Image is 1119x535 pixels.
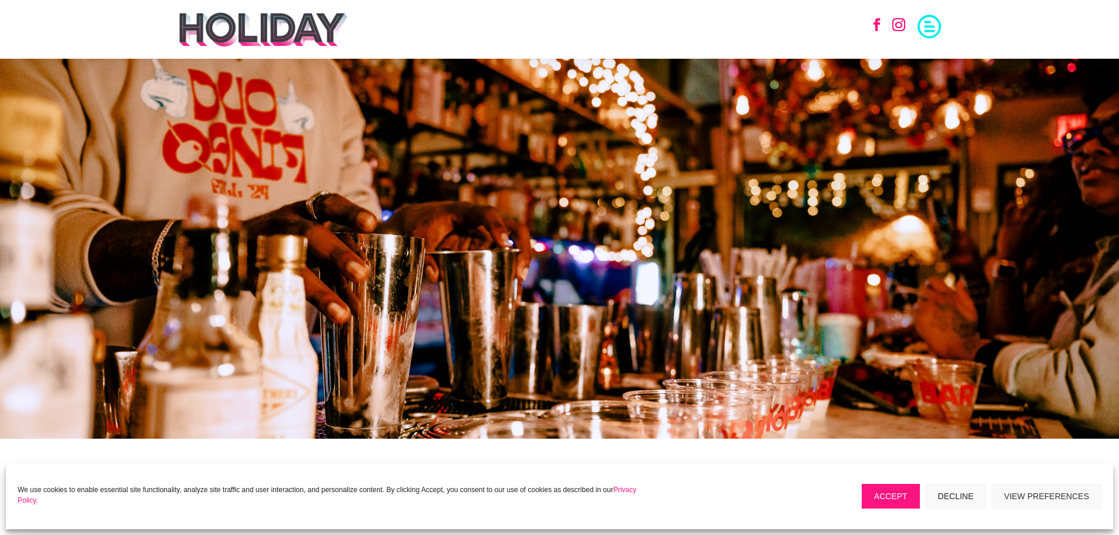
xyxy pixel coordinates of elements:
a: Privacy Policy [18,486,636,504]
p: We use cookies to enable essential site functionality, analyze site traffic and user interaction,... [18,484,653,506]
img: holiday-logo-black [178,12,349,47]
h1: Holiday Happenings [395,462,724,493]
a: Follow on Instagram [886,12,912,38]
a: Follow on Facebook [864,12,890,38]
button: View preferences [992,484,1101,509]
button: Decline [926,484,986,509]
button: Accept [862,484,920,509]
